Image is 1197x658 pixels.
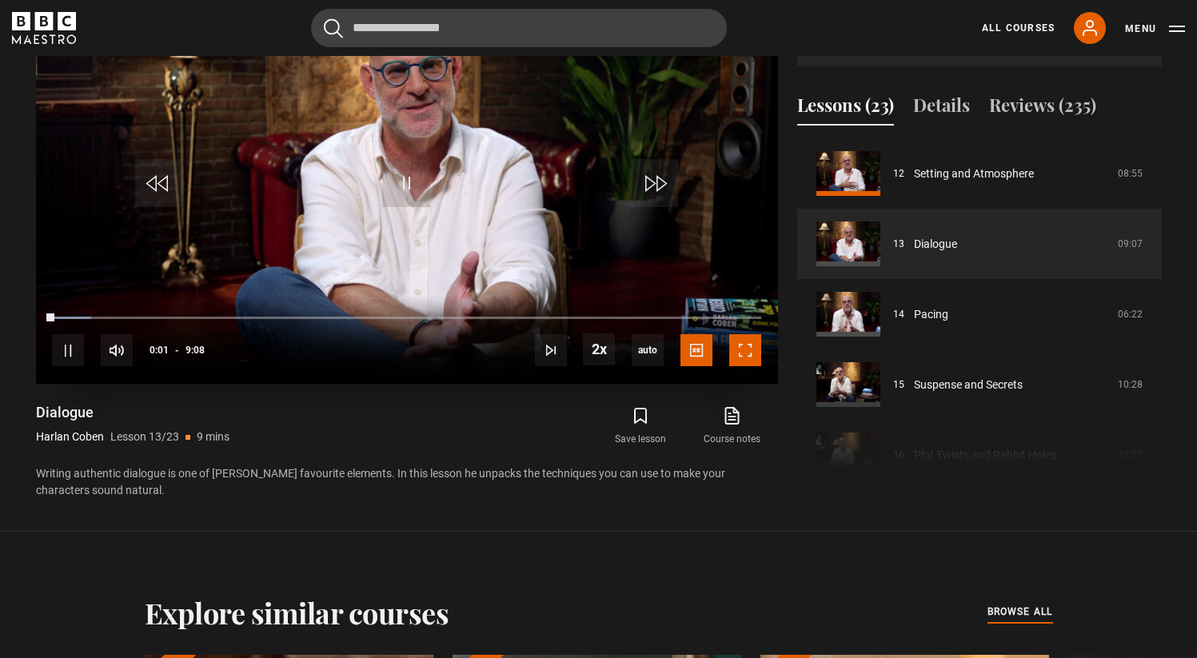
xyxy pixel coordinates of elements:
span: auto [632,334,664,366]
button: Lessons (23) [797,92,894,126]
div: Progress Bar [52,317,760,320]
span: browse all [988,604,1053,620]
a: Pacing [914,306,948,323]
p: Writing authentic dialogue is one of [PERSON_NAME] favourite elements. In this lesson he unpacks ... [36,465,778,499]
button: Details [913,92,970,126]
button: Captions [680,334,712,366]
a: All Courses [982,21,1055,35]
button: Toggle navigation [1125,21,1185,37]
svg: BBC Maestro [12,12,76,44]
a: Setting and Atmosphere [914,165,1034,182]
a: Suspense and Secrets [914,377,1023,393]
p: Harlan Coben [36,429,104,445]
a: browse all [988,604,1053,621]
span: - [175,345,179,356]
button: Playback Rate [583,333,615,365]
a: Dialogue [914,236,957,253]
button: Save lesson [595,403,686,449]
p: Lesson 13/23 [110,429,179,445]
input: Search [311,9,727,47]
button: Mute [101,334,133,366]
span: 0:01 [150,336,169,365]
a: Course notes [686,403,777,449]
div: Current quality: 720p [632,334,664,366]
button: Fullscreen [729,334,761,366]
button: Pause [52,334,84,366]
button: Submit the search query [324,18,343,38]
h1: Dialogue [36,403,229,422]
span: 9:08 [186,336,205,365]
h2: Explore similar courses [145,596,449,629]
button: Reviews (235) [989,92,1096,126]
p: 9 mins [197,429,229,445]
button: Next Lesson [535,334,567,366]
